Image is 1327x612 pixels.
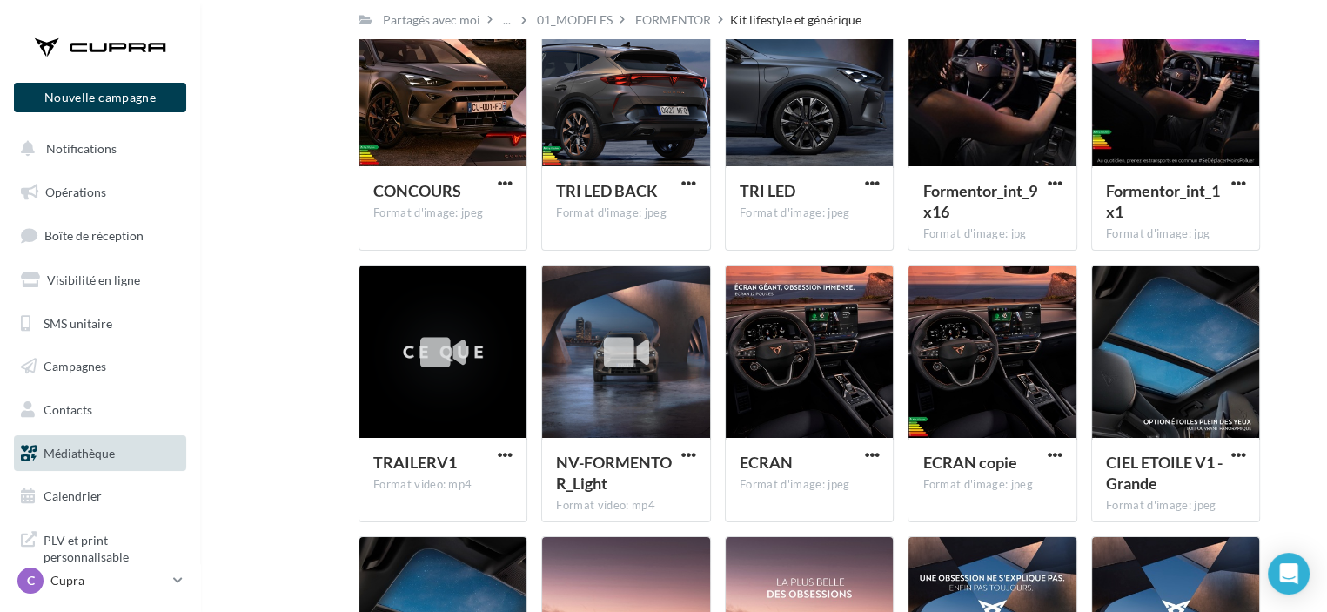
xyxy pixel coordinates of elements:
a: Médiathèque [10,435,190,472]
a: Opérations [10,174,190,211]
a: PLV et print personnalisable [10,521,190,573]
button: Nouvelle campagne [14,83,186,112]
span: Visibilité en ligne [47,272,140,287]
span: TRI LED BACK [556,181,658,200]
div: Format d'image: jpeg [740,205,880,221]
span: Formentor_int_9x16 [922,181,1036,221]
span: TRI LED [740,181,795,200]
span: Contacts [44,402,92,417]
span: C [27,572,35,589]
span: Boîte de réception [44,228,144,243]
div: Kit lifestyle et générique [730,11,861,29]
a: Campagnes [10,348,190,385]
div: Format d'image: jpeg [556,205,696,221]
div: Format d'image: jpeg [740,477,880,493]
div: Format video: mp4 [556,498,696,514]
a: SMS unitaire [10,306,190,342]
div: Partagés avec moi [383,11,480,29]
span: ECRAN copie [922,453,1016,472]
div: Format d'image: jpeg [1106,498,1246,514]
span: SMS unitaire [44,315,112,330]
div: FORMENTOR [635,11,711,29]
span: Formentor_int_1x1 [1106,181,1220,221]
p: Cupra [50,572,166,589]
span: NV-FORMENTOR_Light [556,453,672,493]
div: ... [499,8,514,32]
button: Notifications [10,131,183,167]
div: Format d'image: jpg [922,226,1062,242]
span: Calendrier [44,488,102,503]
span: PLV et print personnalisable [44,528,179,566]
span: Opérations [45,185,106,199]
div: Format d'image: jpeg [373,205,513,221]
span: CONCOURS [373,181,461,200]
a: Contacts [10,392,190,428]
div: Open Intercom Messenger [1268,553,1310,595]
div: 01_MODELES [537,11,613,29]
div: Format d'image: jpeg [922,477,1062,493]
div: Format d'image: jpg [1106,226,1246,242]
span: Médiathèque [44,446,115,461]
span: TRAILERV1 [373,453,457,472]
span: CIEL ETOILE V1 - Grande [1106,453,1223,493]
span: Notifications [46,141,117,156]
a: Boîte de réception [10,217,190,254]
span: Campagnes [44,359,106,373]
span: ECRAN [740,453,793,472]
a: C Cupra [14,564,186,597]
div: Format video: mp4 [373,477,513,493]
a: Visibilité en ligne [10,262,190,299]
a: Calendrier [10,478,190,514]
